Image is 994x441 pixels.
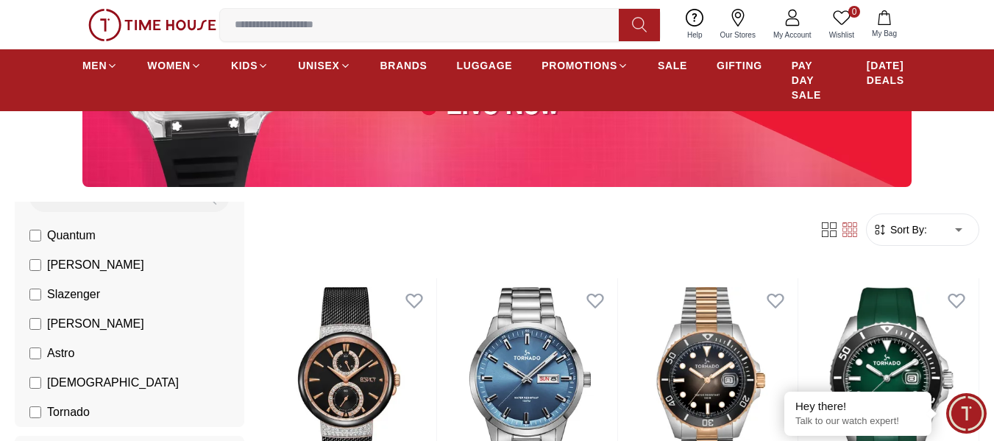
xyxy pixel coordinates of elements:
[658,58,687,73] span: SALE
[82,58,107,73] span: MEN
[946,393,987,434] div: Chat Widget
[231,52,269,79] a: KIDS
[147,52,202,79] a: WOMEN
[717,58,762,73] span: GIFTING
[47,286,100,303] span: Slazenger
[767,29,817,40] span: My Account
[88,9,216,41] img: ...
[147,58,191,73] span: WOMEN
[47,403,90,421] span: Tornado
[380,58,427,73] span: BRANDS
[866,28,903,39] span: My Bag
[380,52,427,79] a: BRANDS
[457,52,513,79] a: LUGGAGE
[29,259,41,271] input: [PERSON_NAME]
[711,6,764,43] a: Our Stores
[795,415,920,428] p: Talk to our watch expert!
[887,222,927,237] span: Sort By:
[29,230,41,241] input: Quantum
[542,52,628,79] a: PROMOTIONS
[457,58,513,73] span: LUGGAGE
[47,374,179,392] span: [DEMOGRAPHIC_DATA]
[47,345,74,362] span: Astro
[47,256,144,274] span: [PERSON_NAME]
[863,7,906,42] button: My Bag
[542,58,617,73] span: PROMOTIONS
[47,227,96,244] span: Quantum
[29,377,41,389] input: [DEMOGRAPHIC_DATA]
[792,52,837,108] a: PAY DAY SALE
[681,29,709,40] span: Help
[678,6,711,43] a: Help
[29,318,41,330] input: [PERSON_NAME]
[298,52,350,79] a: UNISEX
[867,52,912,94] a: [DATE] DEALS
[792,58,837,102] span: PAY DAY SALE
[795,399,920,414] div: Hey there!
[848,6,860,18] span: 0
[820,6,863,43] a: 0Wishlist
[29,289,41,300] input: Slazenger
[658,52,687,79] a: SALE
[47,315,144,333] span: [PERSON_NAME]
[873,222,927,237] button: Sort By:
[82,52,118,79] a: MEN
[823,29,860,40] span: Wishlist
[29,406,41,418] input: Tornado
[714,29,762,40] span: Our Stores
[717,52,762,79] a: GIFTING
[29,347,41,359] input: Astro
[231,58,258,73] span: KIDS
[867,58,912,88] span: [DATE] DEALS
[298,58,339,73] span: UNISEX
